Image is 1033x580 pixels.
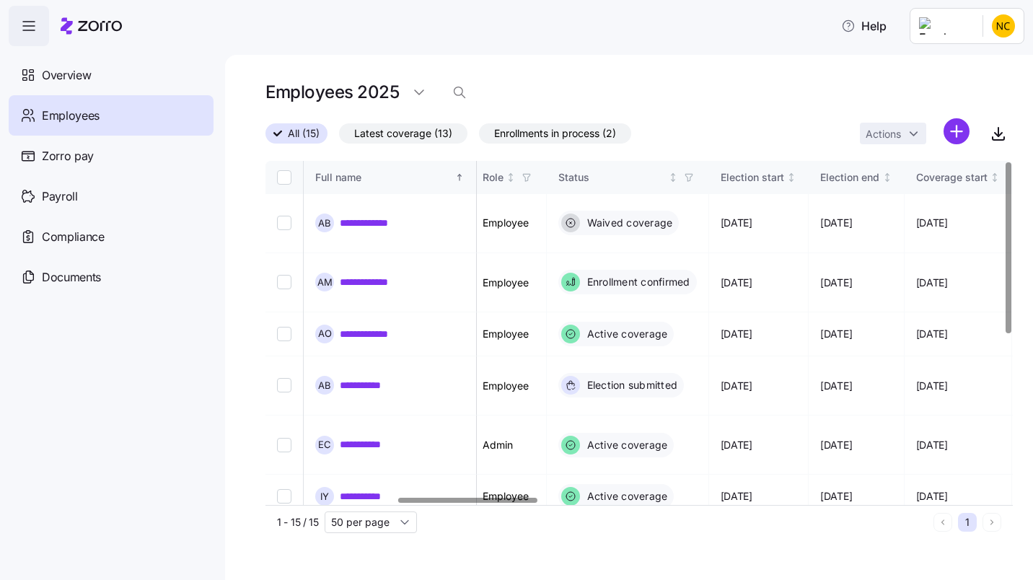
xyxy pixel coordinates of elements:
span: Employees [42,107,100,125]
div: Not sorted [668,172,678,183]
td: Employee [471,312,547,356]
span: Actions [866,129,901,139]
a: Zorro pay [9,136,214,176]
span: [DATE] [916,216,948,230]
input: Select record 2 [277,275,291,289]
span: All (15) [288,124,320,143]
span: Help [841,17,887,35]
span: Enrollment confirmed [583,275,690,289]
td: Employee [471,194,547,253]
span: Active coverage [583,327,668,341]
span: Payroll [42,188,78,206]
button: Help [830,12,898,40]
span: 1 - 15 / 15 [277,515,319,530]
input: Select record 5 [277,438,291,452]
span: A M [317,278,333,287]
span: Documents [42,268,101,286]
span: Active coverage [583,489,668,504]
span: [DATE] [721,276,752,290]
th: RoleNot sorted [471,161,547,194]
span: Zorro pay [42,147,94,165]
input: Select record 1 [277,216,291,230]
svg: add icon [944,118,970,144]
a: Overview [9,55,214,95]
div: Sorted ascending [454,172,465,183]
input: Select all records [277,170,291,185]
span: [DATE] [820,379,852,393]
div: Election start [721,170,784,185]
td: Employee [471,356,547,416]
th: Full nameSorted ascending [304,161,477,194]
a: Employees [9,95,214,136]
span: Overview [42,66,91,84]
div: Status [558,170,666,185]
span: [DATE] [721,489,752,504]
span: Active coverage [583,438,668,452]
div: Full name [315,170,452,185]
td: Employee [471,253,547,312]
div: Election end [820,170,879,185]
span: [DATE] [721,379,752,393]
span: [DATE] [721,438,752,452]
span: Enrollments in process (2) [494,124,616,143]
span: Waived coverage [583,216,673,230]
span: Latest coverage (13) [354,124,452,143]
th: Coverage startNot sorted [905,161,1013,194]
span: [DATE] [820,276,852,290]
button: Previous page [933,513,952,532]
span: Election submitted [583,378,678,392]
span: A O [318,329,332,338]
input: Select record 3 [277,327,291,341]
span: [DATE] [916,276,948,290]
div: Coverage start [916,170,988,185]
span: [DATE] [820,327,852,341]
span: [DATE] [721,327,752,341]
a: Documents [9,257,214,297]
th: StatusNot sorted [547,161,709,194]
th: Election startNot sorted [709,161,809,194]
img: 4df69aa124fc8a424bc100789b518ae1 [992,14,1015,38]
span: [DATE] [820,438,852,452]
input: Select record 4 [277,378,291,392]
button: Actions [860,123,926,144]
div: Not sorted [882,172,892,183]
div: Not sorted [786,172,796,183]
span: [DATE] [916,489,948,504]
td: Admin [471,416,547,475]
span: [DATE] [721,216,752,230]
span: Compliance [42,228,105,246]
span: [DATE] [916,379,948,393]
span: [DATE] [916,438,948,452]
h1: Employees 2025 [265,81,399,103]
span: E C [318,440,331,449]
input: Select record 6 [277,489,291,504]
span: I Y [320,492,329,501]
button: Next page [983,513,1001,532]
a: Compliance [9,216,214,257]
div: Role [483,170,504,185]
div: Not sorted [990,172,1000,183]
span: A B [318,219,331,228]
button: 1 [958,513,977,532]
th: Election endNot sorted [809,161,905,194]
span: [DATE] [820,216,852,230]
div: Not sorted [506,172,516,183]
a: Payroll [9,176,214,216]
td: Employee [471,475,547,519]
span: [DATE] [916,327,948,341]
img: Employer logo [919,17,971,35]
span: A B [318,381,331,390]
span: [DATE] [820,489,852,504]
